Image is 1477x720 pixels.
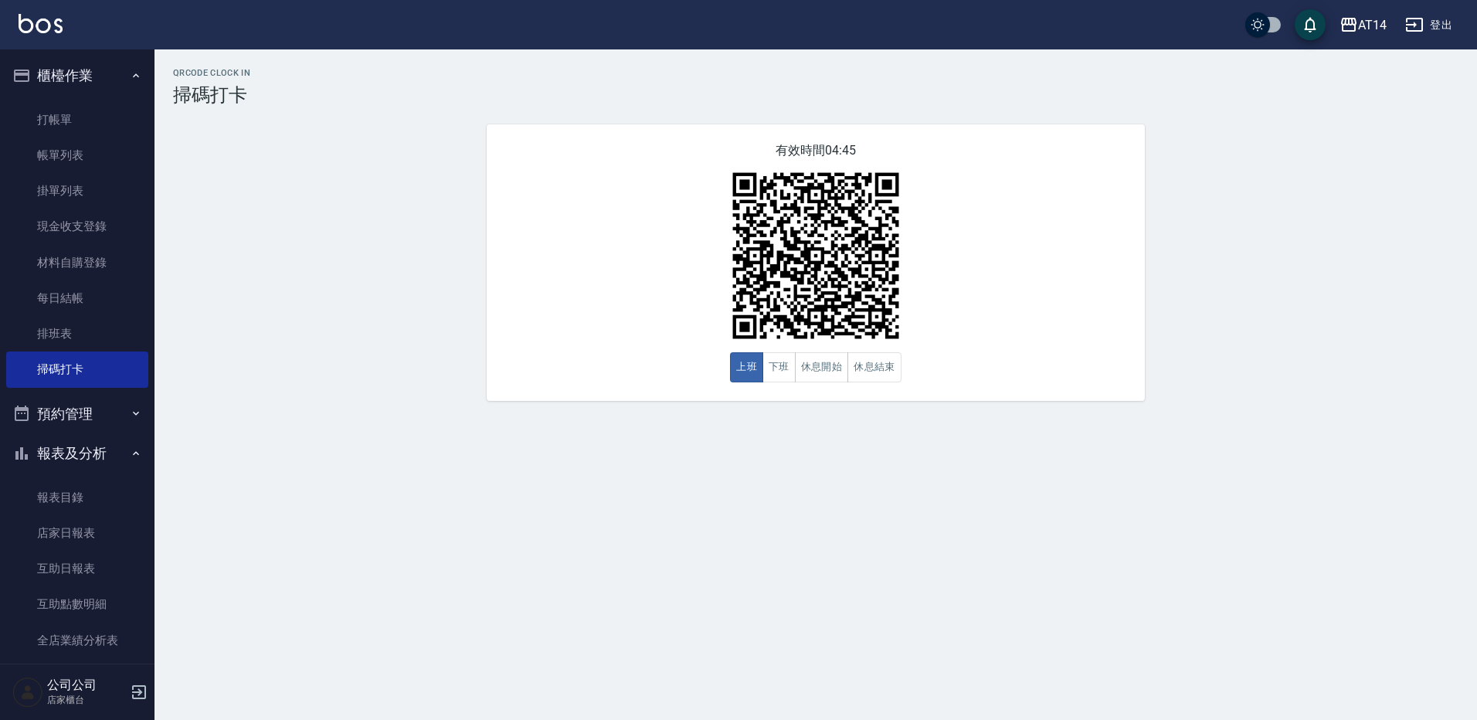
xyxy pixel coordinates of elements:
[6,515,148,551] a: 店家日報表
[173,84,1458,106] h3: 掃碼打卡
[19,14,63,33] img: Logo
[6,138,148,173] a: 帳單列表
[762,352,796,382] button: 下班
[6,658,148,694] a: 設計師日報表
[1295,9,1326,40] button: save
[6,102,148,138] a: 打帳單
[730,352,763,382] button: 上班
[847,352,901,382] button: 休息結束
[6,586,148,622] a: 互助點數明細
[12,677,43,708] img: Person
[6,352,148,387] a: 掃碼打卡
[6,623,148,658] a: 全店業績分析表
[487,124,1145,401] div: 有效時間 04:45
[1358,15,1387,35] div: AT14
[6,394,148,434] button: 預約管理
[173,68,1458,78] h2: QRcode Clock In
[6,173,148,209] a: 掛單列表
[6,280,148,316] a: 每日結帳
[795,352,849,382] button: 休息開始
[1399,11,1458,39] button: 登出
[6,209,148,244] a: 現金收支登錄
[6,56,148,96] button: 櫃檯作業
[6,316,148,352] a: 排班表
[6,433,148,474] button: 報表及分析
[1333,9,1393,41] button: AT14
[6,480,148,515] a: 報表目錄
[47,693,126,707] p: 店家櫃台
[6,551,148,586] a: 互助日報表
[47,678,126,693] h5: 公司公司
[6,245,148,280] a: 材料自購登錄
